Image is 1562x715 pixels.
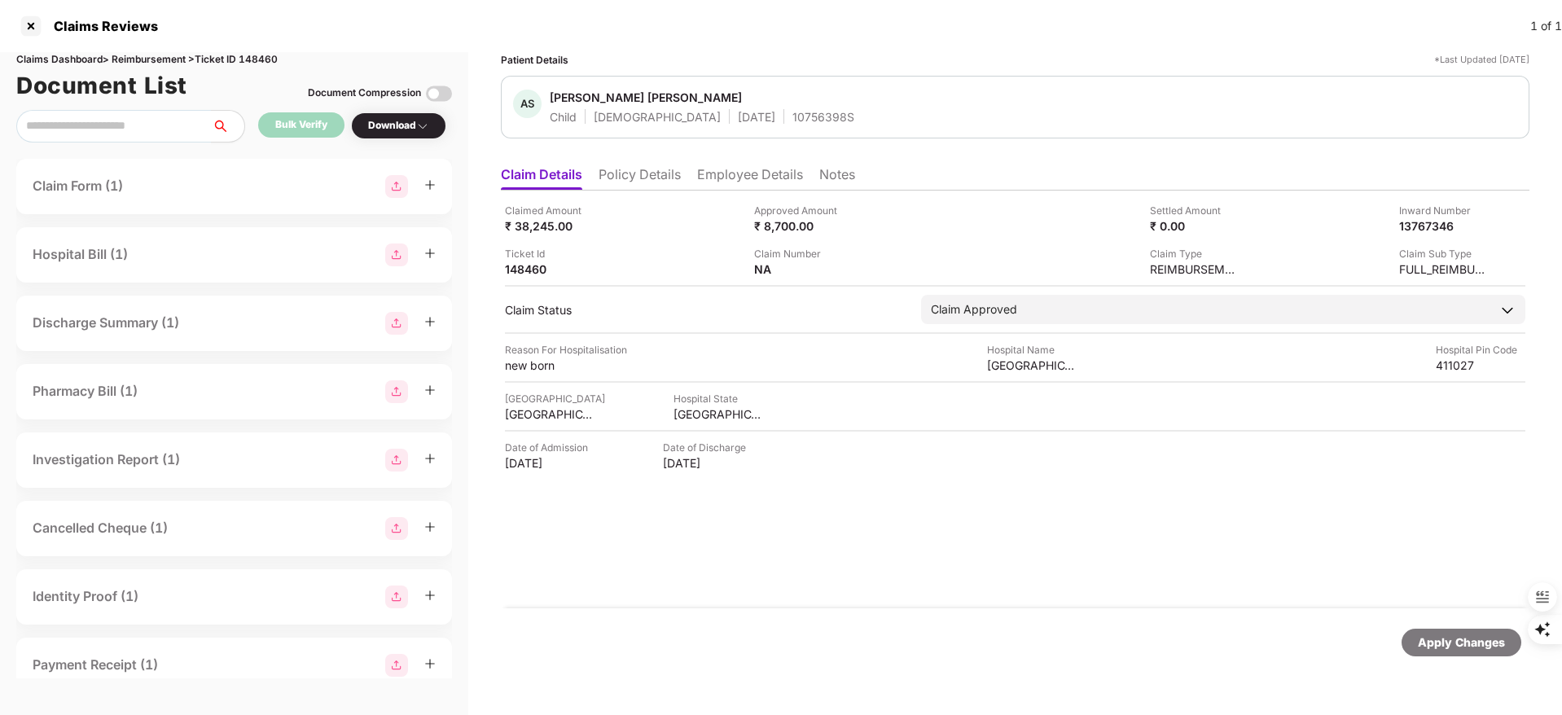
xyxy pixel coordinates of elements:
div: AS [513,90,542,118]
li: Claim Details [501,166,582,190]
div: Document Compression [308,86,421,101]
div: *Last Updated [DATE] [1434,52,1529,68]
div: Claim Number [754,246,844,261]
div: Claims Reviews [44,18,158,34]
div: [DATE] [505,455,595,471]
img: svg+xml;base64,PHN2ZyBpZD0iR3JvdXBfMjg4MTMiIGRhdGEtbmFtZT0iR3JvdXAgMjg4MTMiIHhtbG5zPSJodHRwOi8vd3... [385,175,408,198]
div: Claim Approved [931,300,1017,318]
div: Investigation Report (1) [33,450,180,470]
div: Settled Amount [1150,203,1240,218]
img: svg+xml;base64,PHN2ZyBpZD0iR3JvdXBfMjg4MTMiIGRhdGEtbmFtZT0iR3JvdXAgMjg4MTMiIHhtbG5zPSJodHRwOi8vd3... [385,243,408,266]
div: NA [754,261,844,277]
div: ₹ 8,700.00 [754,218,844,234]
div: [GEOGRAPHIC_DATA] [674,406,763,422]
li: Notes [819,166,855,190]
div: FULL_REIMBURSEMENT [1399,261,1489,277]
h1: Document List [16,68,187,103]
div: Claim Type [1150,246,1240,261]
div: Payment Receipt (1) [33,655,158,675]
span: plus [424,521,436,533]
div: [DATE] [663,455,752,471]
div: Hospital Name [987,342,1077,357]
span: plus [424,658,436,669]
div: Claim Status [505,302,905,318]
span: plus [424,590,436,601]
div: [GEOGRAPHIC_DATA] [987,357,1077,373]
div: Reason For Hospitalisation [505,342,627,357]
img: svg+xml;base64,PHN2ZyBpZD0iRHJvcGRvd24tMzJ4MzIiIHhtbG5zPSJodHRwOi8vd3d3LnczLm9yZy8yMDAwL3N2ZyIgd2... [416,120,429,133]
img: svg+xml;base64,PHN2ZyBpZD0iR3JvdXBfMjg4MTMiIGRhdGEtbmFtZT0iR3JvdXAgMjg4MTMiIHhtbG5zPSJodHRwOi8vd3... [385,380,408,403]
div: [PERSON_NAME] [PERSON_NAME] [550,90,742,105]
div: new born [505,357,595,373]
img: svg+xml;base64,PHN2ZyBpZD0iR3JvdXBfMjg4MTMiIGRhdGEtbmFtZT0iR3JvdXAgMjg4MTMiIHhtbG5zPSJodHRwOi8vd3... [385,586,408,608]
img: svg+xml;base64,PHN2ZyBpZD0iR3JvdXBfMjg4MTMiIGRhdGEtbmFtZT0iR3JvdXAgMjg4MTMiIHhtbG5zPSJodHRwOi8vd3... [385,312,408,335]
div: Patient Details [501,52,568,68]
div: Bulk Verify [275,117,327,133]
div: Claimed Amount [505,203,595,218]
div: Child [550,109,577,125]
div: 10756398S [792,109,854,125]
div: Apply Changes [1418,634,1505,651]
div: Claims Dashboard > Reimbursement > Ticket ID 148460 [16,52,452,68]
div: Date of Discharge [663,440,752,455]
div: 13767346 [1399,218,1489,234]
div: Download [368,118,429,134]
div: Hospital State [674,391,763,406]
div: 148460 [505,261,595,277]
div: Inward Number [1399,203,1489,218]
span: plus [424,453,436,464]
img: svg+xml;base64,PHN2ZyBpZD0iR3JvdXBfMjg4MTMiIGRhdGEtbmFtZT0iR3JvdXAgMjg4MTMiIHhtbG5zPSJodHRwOi8vd3... [385,517,408,540]
img: svg+xml;base64,PHN2ZyBpZD0iVG9nZ2xlLTMyeDMyIiB4bWxucz0iaHR0cDovL3d3dy53My5vcmcvMjAwMC9zdmciIHdpZH... [426,81,452,107]
div: [DEMOGRAPHIC_DATA] [594,109,721,125]
li: Policy Details [599,166,681,190]
div: Hospital Bill (1) [33,244,128,265]
div: REIMBURSEMENT [1150,261,1240,277]
img: downArrowIcon [1499,302,1516,318]
div: 411027 [1436,357,1525,373]
div: Claim Form (1) [33,176,123,196]
button: search [211,110,245,143]
div: [DATE] [738,109,775,125]
div: Hospital Pin Code [1436,342,1525,357]
img: svg+xml;base64,PHN2ZyBpZD0iR3JvdXBfMjg4MTMiIGRhdGEtbmFtZT0iR3JvdXAgMjg4MTMiIHhtbG5zPSJodHRwOi8vd3... [385,449,408,472]
span: plus [424,384,436,396]
div: Cancelled Cheque (1) [33,518,168,538]
div: 1 of 1 [1530,17,1562,35]
div: Approved Amount [754,203,844,218]
span: search [211,120,244,133]
span: plus [424,179,436,191]
div: Ticket Id [505,246,595,261]
div: Date of Admission [505,440,595,455]
div: Discharge Summary (1) [33,313,179,333]
div: Claim Sub Type [1399,246,1489,261]
div: [GEOGRAPHIC_DATA] [505,406,595,422]
div: Identity Proof (1) [33,586,138,607]
div: ₹ 0.00 [1150,218,1240,234]
img: svg+xml;base64,PHN2ZyBpZD0iR3JvdXBfMjg4MTMiIGRhdGEtbmFtZT0iR3JvdXAgMjg4MTMiIHhtbG5zPSJodHRwOi8vd3... [385,654,408,677]
span: plus [424,248,436,259]
div: [GEOGRAPHIC_DATA] [505,391,605,406]
span: plus [424,316,436,327]
div: ₹ 38,245.00 [505,218,595,234]
div: Pharmacy Bill (1) [33,381,138,401]
li: Employee Details [697,166,803,190]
